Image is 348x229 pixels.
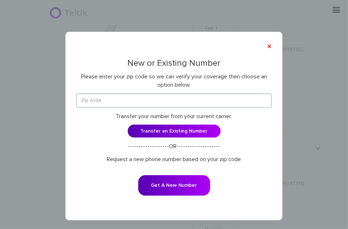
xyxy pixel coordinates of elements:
[76,142,272,150] p: -------------------OR--------------------
[76,73,272,89] p: Please enter your zip code so we can verify your coverage then choose an option below.
[76,155,272,163] p: Request a new phone number based on your zip code
[263,38,275,55] button: ×
[76,112,272,120] p: Transfer your number from your current carrier.
[76,59,272,68] h3: New or Existing Number
[128,125,221,138] a: Transfer an Existing Number
[138,175,210,196] button: Get A New Number
[76,94,272,108] input: Zip code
